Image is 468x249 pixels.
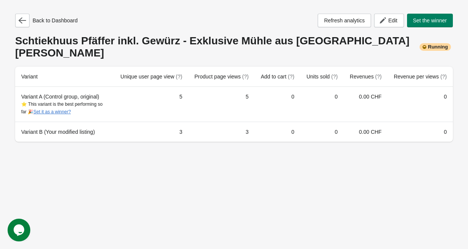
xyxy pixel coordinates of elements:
[188,87,254,122] td: 5
[331,74,338,80] span: (?)
[8,219,32,241] iframe: chat widget
[324,17,365,23] span: Refresh analytics
[176,74,182,80] span: (?)
[374,14,404,27] button: Edit
[413,17,447,23] span: Set the winner
[21,100,108,116] div: ⭐ This variant is the best performing so far 🎉
[120,74,182,80] span: Unique user page view
[388,122,453,142] td: 0
[261,74,295,80] span: Add to cart
[440,74,447,80] span: (?)
[33,109,71,114] button: Set it as a winner?
[300,122,343,142] td: 0
[242,74,249,80] span: (?)
[188,122,254,142] td: 3
[15,14,78,27] div: Back to Dashboard
[114,87,188,122] td: 5
[344,122,388,142] td: 0.00 CHF
[306,74,337,80] span: Units sold
[388,87,453,122] td: 0
[300,87,343,122] td: 0
[15,35,453,59] div: Schtiekhuus Pfäffer inkl. Gewürz - Exklusive Mühle aus [GEOGRAPHIC_DATA] [PERSON_NAME]
[318,14,371,27] button: Refresh analytics
[21,93,108,116] div: Variant A (Control group, original)
[375,74,382,80] span: (?)
[194,74,248,80] span: Product page views
[420,43,451,51] div: Running
[344,87,388,122] td: 0.00 CHF
[394,74,447,80] span: Revenue per views
[350,74,382,80] span: Revenues
[388,17,397,23] span: Edit
[114,122,188,142] td: 3
[21,128,108,136] div: Variant B (Your modified listing)
[15,67,114,87] th: Variant
[288,74,294,80] span: (?)
[255,122,301,142] td: 0
[255,87,301,122] td: 0
[407,14,453,27] button: Set the winner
